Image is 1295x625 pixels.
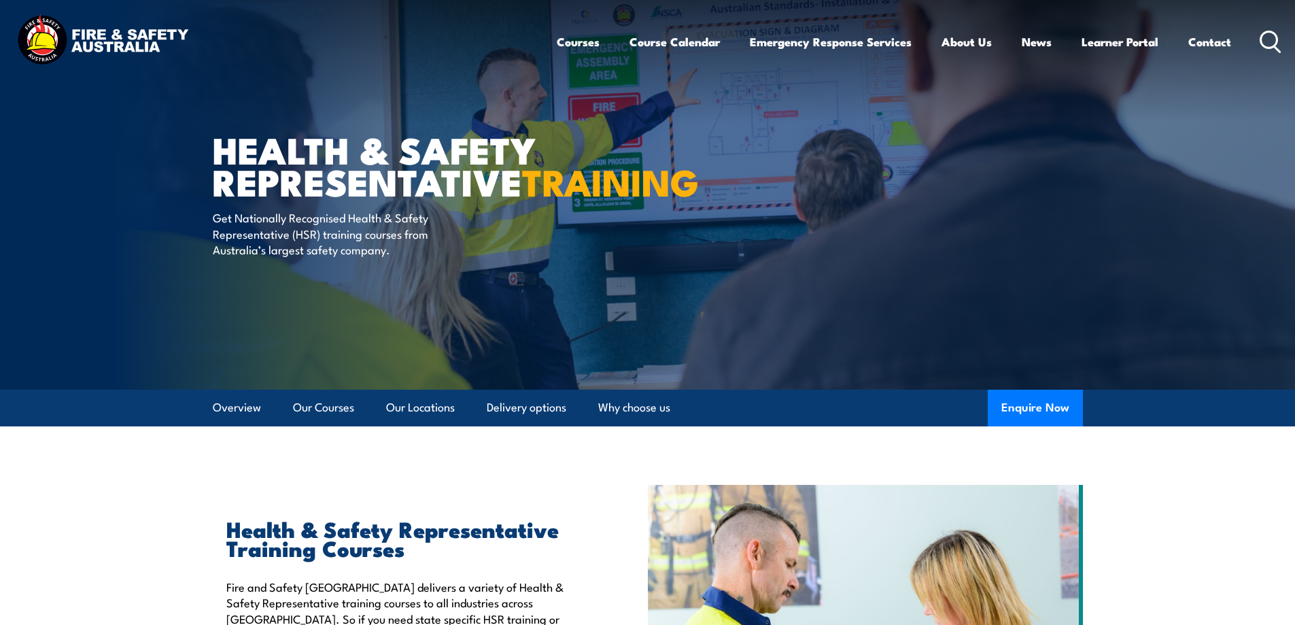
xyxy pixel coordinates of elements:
a: News [1022,24,1052,60]
h1: Health & Safety Representative [213,133,549,197]
a: Our Locations [386,390,455,426]
a: Emergency Response Services [750,24,912,60]
a: Learner Portal [1082,24,1158,60]
a: Our Courses [293,390,354,426]
a: Courses [557,24,600,60]
a: Contact [1188,24,1231,60]
strong: TRAINING [522,152,699,209]
a: About Us [942,24,992,60]
a: Course Calendar [629,24,720,60]
a: Why choose us [598,390,670,426]
a: Overview [213,390,261,426]
p: Get Nationally Recognised Health & Safety Representative (HSR) training courses from Australia’s ... [213,209,461,257]
a: Delivery options [487,390,566,426]
button: Enquire Now [988,390,1083,426]
h2: Health & Safety Representative Training Courses [226,519,585,557]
